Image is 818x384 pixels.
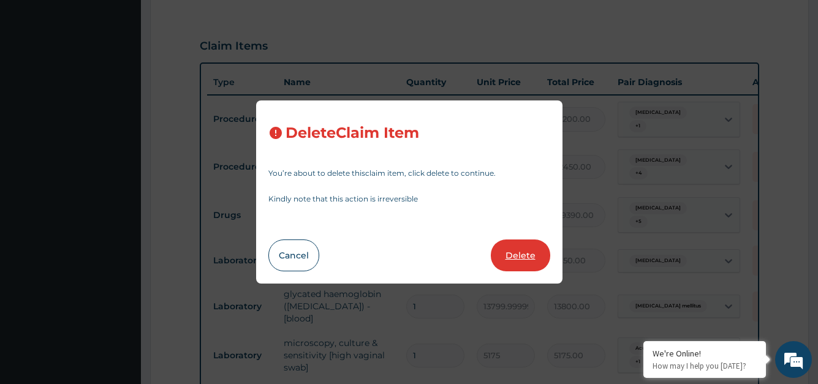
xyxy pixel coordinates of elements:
span: We're online! [71,115,169,238]
button: Delete [491,239,550,271]
h3: Delete Claim Item [286,125,419,141]
p: How may I help you today? [653,361,757,371]
p: You’re about to delete this claim item , click delete to continue. [268,170,550,177]
p: Kindly note that this action is irreversible [268,195,550,203]
div: Minimize live chat window [201,6,230,36]
textarea: Type your message and hit 'Enter' [6,255,233,298]
div: We're Online! [653,348,757,359]
img: d_794563401_company_1708531726252_794563401 [23,61,50,92]
button: Cancel [268,239,319,271]
div: Chat with us now [64,69,206,85]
